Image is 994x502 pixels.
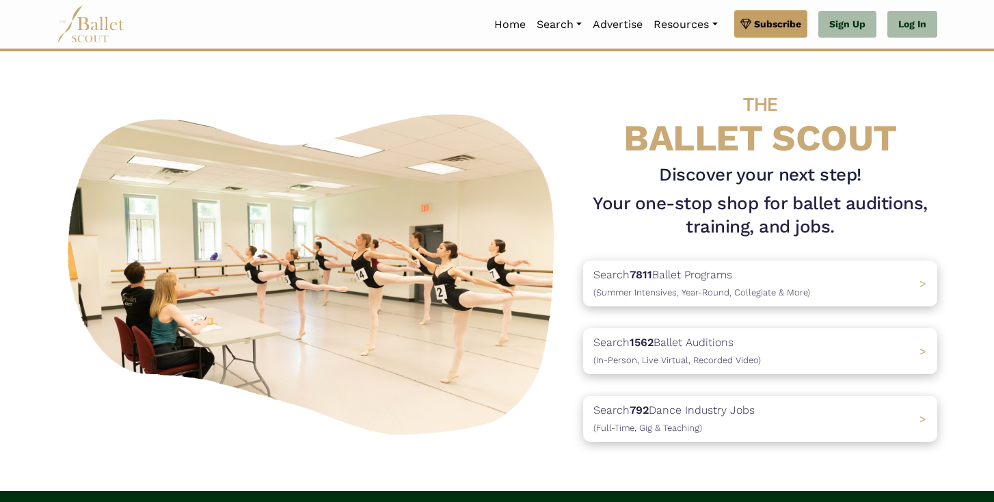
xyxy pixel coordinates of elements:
[743,93,777,116] span: THE
[583,192,937,239] h1: Your one-stop shop for ballet auditions, training, and jobs.
[630,404,649,417] b: 792
[583,79,937,158] h4: BALLET SCOUT
[583,261,937,306] a: Search7811Ballet Programs(Summer Intensives, Year-Round, Collegiate & More)>
[648,10,723,39] a: Resources
[630,336,654,349] b: 1562
[587,10,648,39] a: Advertise
[919,277,926,290] span: >
[734,10,807,38] a: Subscribe
[489,10,531,39] a: Home
[754,16,801,31] span: Subscribe
[630,268,652,281] b: 7811
[818,11,876,38] a: Sign Up
[593,334,761,369] p: Search Ballet Auditions
[740,16,751,31] img: gem.svg
[583,396,937,442] a: Search792Dance Industry Jobs(Full-Time, Gig & Teaching) >
[583,163,937,187] h3: Discover your next step!
[593,401,755,436] p: Search Dance Industry Jobs
[583,328,937,374] a: Search1562Ballet Auditions(In-Person, Live Virtual, Recorded Video) >
[593,287,810,298] span: (Summer Intensives, Year-Round, Collegiate & More)
[919,412,926,425] span: >
[593,266,810,301] p: Search Ballet Programs
[57,99,572,443] img: A group of ballerinas talking to each other in a ballet studio
[887,11,937,38] a: Log In
[593,355,761,365] span: (In-Person, Live Virtual, Recorded Video)
[593,423,702,433] span: (Full-Time, Gig & Teaching)
[919,345,926,358] span: >
[531,10,587,39] a: Search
